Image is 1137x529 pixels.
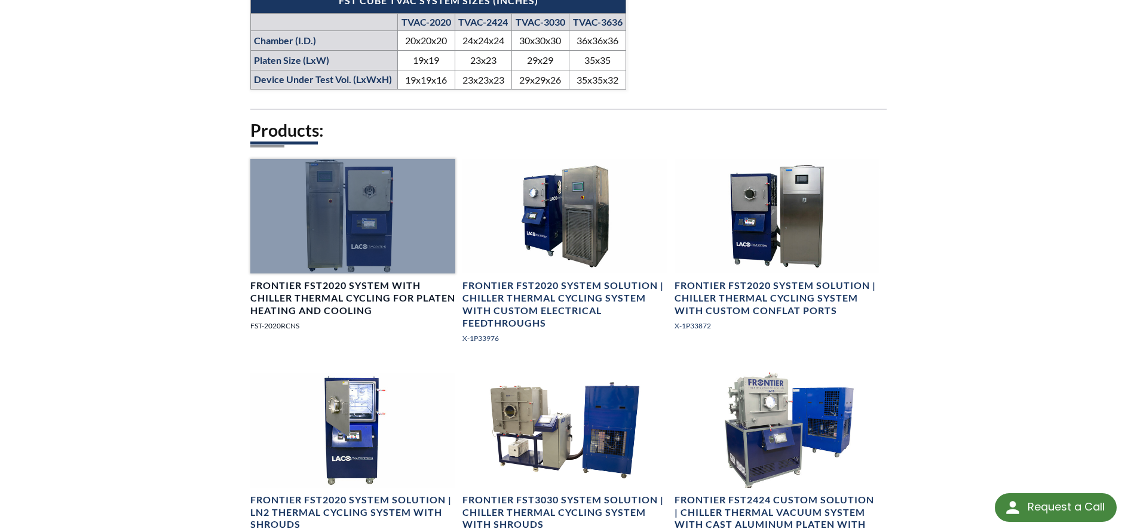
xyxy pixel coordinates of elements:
[397,13,455,30] th: TVAC-2020
[455,50,512,70] td: 23x23
[512,13,569,30] th: TVAC-3030
[675,279,879,316] h4: Frontier FST2020 System Solution | Chiller Thermal Cycling System with Custom Conflat Ports
[250,119,887,142] h2: Products:
[397,50,455,70] td: 19x19
[675,320,879,331] p: X-1P33872
[1028,493,1105,521] div: Request a Call
[995,493,1117,522] div: Request a Call
[512,50,569,70] td: 29x29
[569,13,626,30] th: TVAC-3636
[462,333,667,344] p: X-1P33976
[462,279,667,329] h4: Frontier FST2020 System Solution | Chiller Thermal Cycling System with Custom Electrical Feedthro...
[462,159,667,354] a: STANDARD CYLINDRICAL TVAC SYSTEM RATED -40° C TO 80° C, angled viewFrontier FST2020 System Soluti...
[675,159,879,342] a: Standard Platform Cube TVAC System, front viewFrontier FST2020 System Solution | Chiller Thermal ...
[250,31,397,51] th: Chamber (I.D.)
[250,320,455,331] p: FST-2020RCNS
[455,13,512,30] th: TVAC-2424
[455,70,512,90] td: 23x23x23
[250,279,455,316] h4: Frontier FST2020 System with Chiller Thermal Cycling for Platen Heating and Cooling
[250,159,455,342] a: Cube TVAC Thermal Cycling System, front viewFrontier FST2020 System with Chiller Thermal Cycling ...
[397,70,455,90] td: 19x19x16
[397,31,455,51] td: 20x20x20
[1003,498,1022,517] img: round button
[512,31,569,51] td: 30x30x30
[512,70,569,90] td: 29x29x26
[569,70,626,90] td: 35x35x32
[455,31,512,51] td: 24x24x24
[250,50,397,70] th: Platen Size (LxW)
[250,70,397,90] th: Device Under Test Vol. (LxWxH)
[569,50,626,70] td: 35x35
[569,31,626,51] td: 36x36x36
